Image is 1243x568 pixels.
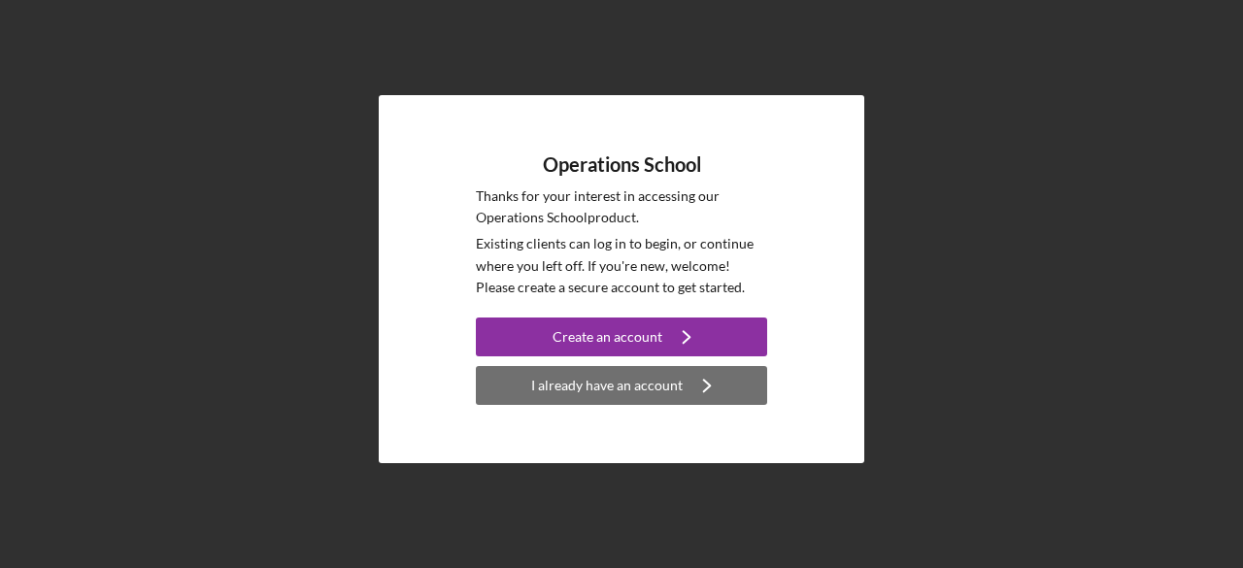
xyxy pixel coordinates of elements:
p: Existing clients can log in to begin, or continue where you left off. If you're new, welcome! Ple... [476,233,767,298]
a: Create an account [476,317,767,361]
div: Create an account [553,317,662,356]
h4: Operations School [543,153,701,176]
button: I already have an account [476,366,767,405]
p: Thanks for your interest in accessing our Operations School product. [476,185,767,229]
button: Create an account [476,317,767,356]
div: I already have an account [531,366,683,405]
